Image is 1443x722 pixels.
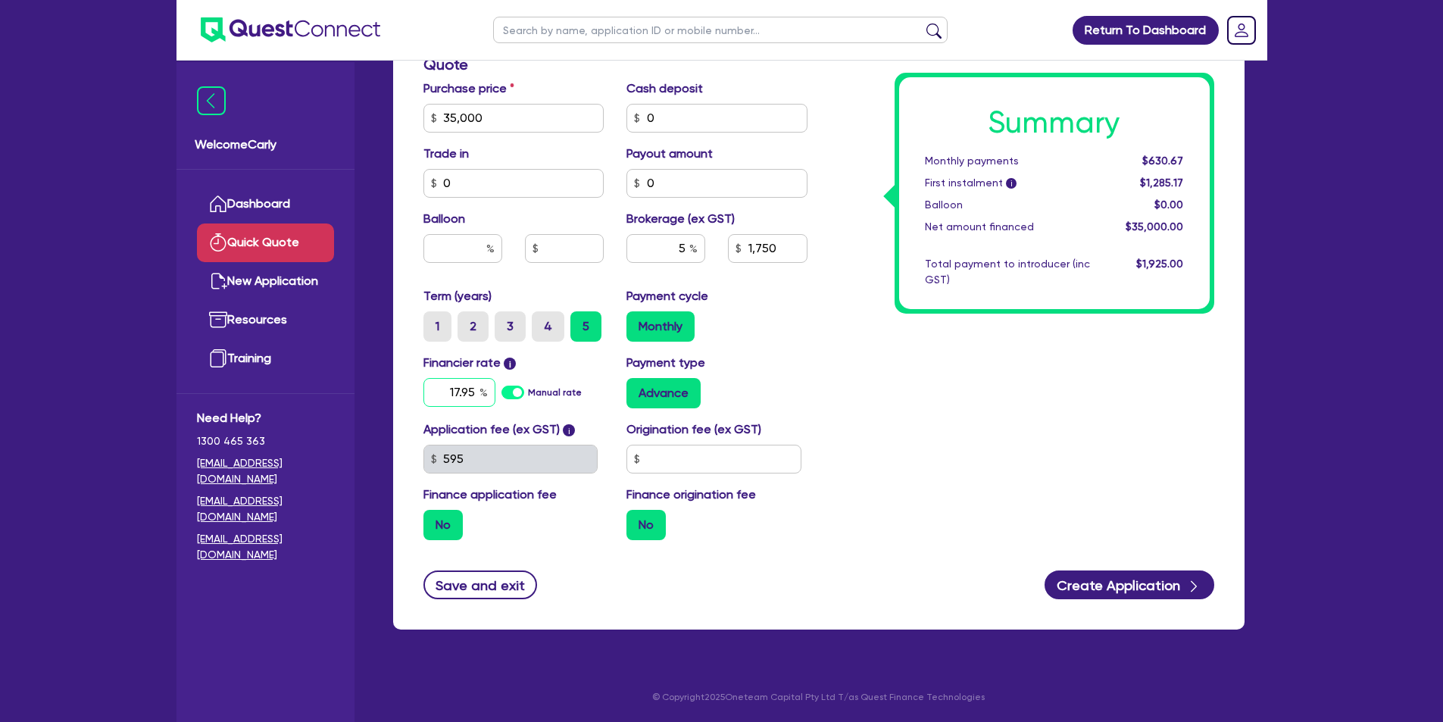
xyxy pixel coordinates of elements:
label: Purchase price [423,80,514,98]
label: 2 [458,311,489,342]
a: Training [197,339,334,378]
div: Total payment to introducer (inc GST) [914,256,1101,288]
span: i [563,424,575,436]
a: Quick Quote [197,223,334,262]
label: Payment cycle [626,287,708,305]
label: Manual rate [528,386,582,399]
h1: Summary [925,105,1184,141]
span: $35,000.00 [1126,220,1183,233]
div: Balloon [914,197,1101,213]
label: Advance [626,378,701,408]
label: Finance origination fee [626,486,756,504]
label: Brokerage (ex GST) [626,210,735,228]
h3: Quote [423,55,807,73]
a: Resources [197,301,334,339]
a: [EMAIL_ADDRESS][DOMAIN_NAME] [197,455,334,487]
label: 1 [423,311,451,342]
img: quest-connect-logo-blue [201,17,380,42]
img: quick-quote [209,233,227,252]
img: new-application [209,272,227,290]
span: $0.00 [1154,198,1183,211]
label: Term (years) [423,287,492,305]
label: Balloon [423,210,465,228]
label: No [626,510,666,540]
label: Payout amount [626,145,713,163]
a: Dashboard [197,185,334,223]
label: 5 [570,311,601,342]
label: Financier rate [423,354,517,372]
label: Application fee (ex GST) [423,420,560,439]
label: Trade in [423,145,469,163]
button: Save and exit [423,570,538,599]
img: resources [209,311,227,329]
label: Origination fee (ex GST) [626,420,761,439]
label: Monthly [626,311,695,342]
label: 3 [495,311,526,342]
span: Welcome Carly [195,136,336,154]
div: First instalment [914,175,1101,191]
button: Create Application [1045,570,1214,599]
p: © Copyright 2025 Oneteam Capital Pty Ltd T/as Quest Finance Technologies [383,690,1255,704]
a: [EMAIL_ADDRESS][DOMAIN_NAME] [197,493,334,525]
label: Finance application fee [423,486,557,504]
div: Monthly payments [914,153,1101,169]
label: Cash deposit [626,80,703,98]
img: training [209,349,227,367]
span: i [504,358,516,370]
span: $1,285.17 [1140,177,1183,189]
span: i [1006,179,1017,189]
span: Need Help? [197,409,334,427]
span: 1300 465 363 [197,433,334,449]
span: $1,925.00 [1136,258,1183,270]
a: Dropdown toggle [1222,11,1261,50]
label: Payment type [626,354,705,372]
input: Search by name, application ID or mobile number... [493,17,948,43]
a: New Application [197,262,334,301]
a: [EMAIL_ADDRESS][DOMAIN_NAME] [197,531,334,563]
img: icon-menu-close [197,86,226,115]
span: $630.67 [1142,155,1183,167]
label: 4 [532,311,564,342]
a: Return To Dashboard [1073,16,1219,45]
div: Net amount financed [914,219,1101,235]
label: No [423,510,463,540]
